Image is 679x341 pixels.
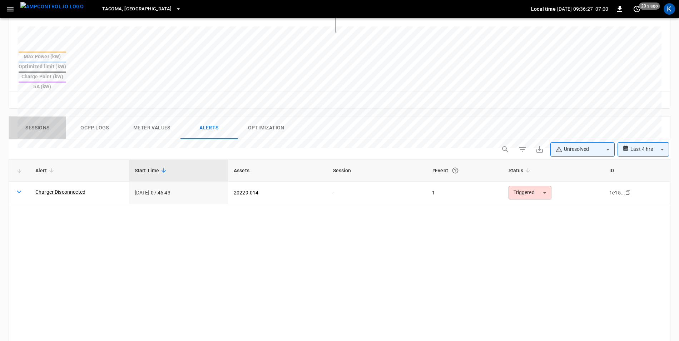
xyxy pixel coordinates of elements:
[432,164,497,177] div: #Event
[630,143,669,156] div: Last 4 hrs
[531,5,556,13] p: Local time
[135,166,169,175] span: Start Time
[555,145,603,153] div: Unresolved
[35,166,56,175] span: Alert
[557,5,608,13] p: [DATE] 09:36:27 -07:00
[180,117,238,139] button: Alerts
[664,3,675,15] div: profile-icon
[123,117,180,139] button: Meter Values
[228,160,327,182] th: Assets
[327,160,427,182] th: Session
[9,117,66,139] button: Sessions
[99,2,184,16] button: Tacoma, [GEOGRAPHIC_DATA]
[238,117,295,139] button: Optimization
[604,160,670,182] th: ID
[66,117,123,139] button: Ocpp logs
[102,5,172,13] span: Tacoma, [GEOGRAPHIC_DATA]
[631,3,643,15] button: set refresh interval
[509,186,551,199] div: Triggered
[449,164,462,177] button: An event is a single occurrence of an issue. An alert groups related events for the same asset, m...
[509,166,533,175] span: Status
[639,3,660,10] span: 20 s ago
[20,2,84,11] img: ampcontrol.io logo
